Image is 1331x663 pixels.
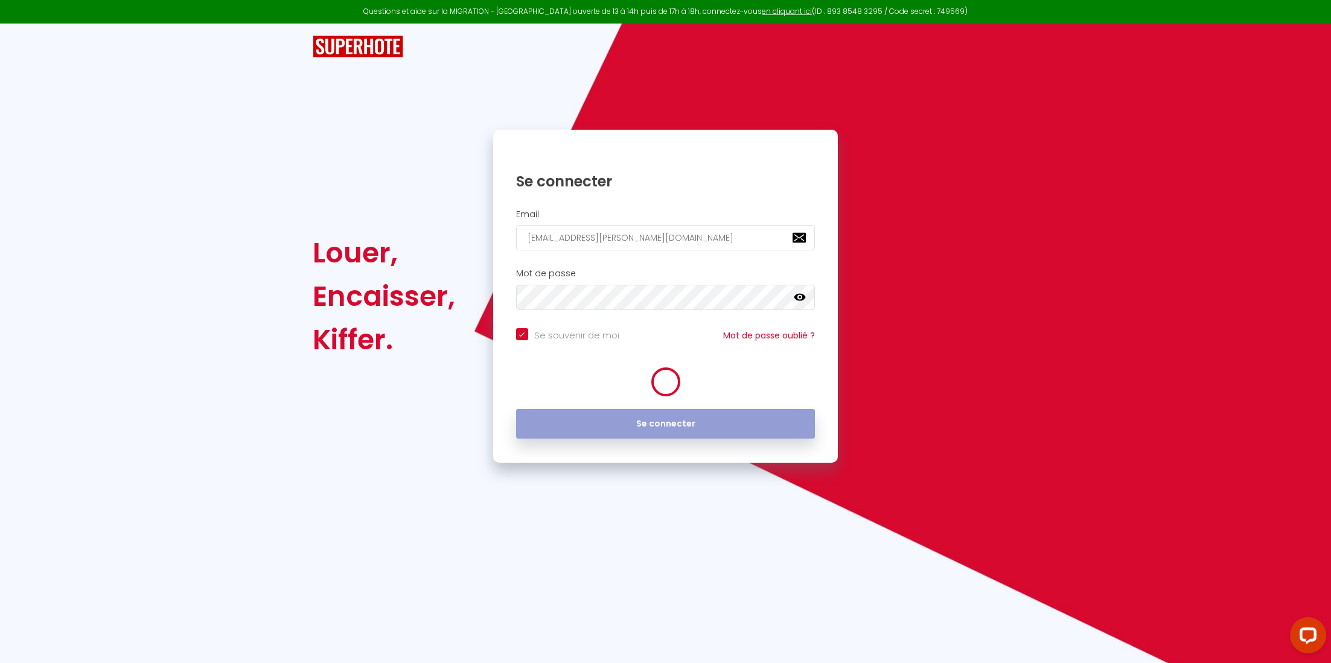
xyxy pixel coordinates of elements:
[1280,612,1331,663] iframe: LiveChat chat widget
[313,36,403,58] img: SuperHote logo
[516,172,816,191] h1: Se connecter
[313,231,455,274] div: Louer,
[516,225,816,250] input: Ton Email
[516,209,816,220] h2: Email
[723,329,815,341] a: Mot de passe oublié ?
[516,409,816,439] button: Se connecter
[313,318,455,361] div: Kiffer.
[313,274,455,318] div: Encaisser,
[516,268,816,279] h2: Mot de passe
[762,6,812,16] a: en cliquant ici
